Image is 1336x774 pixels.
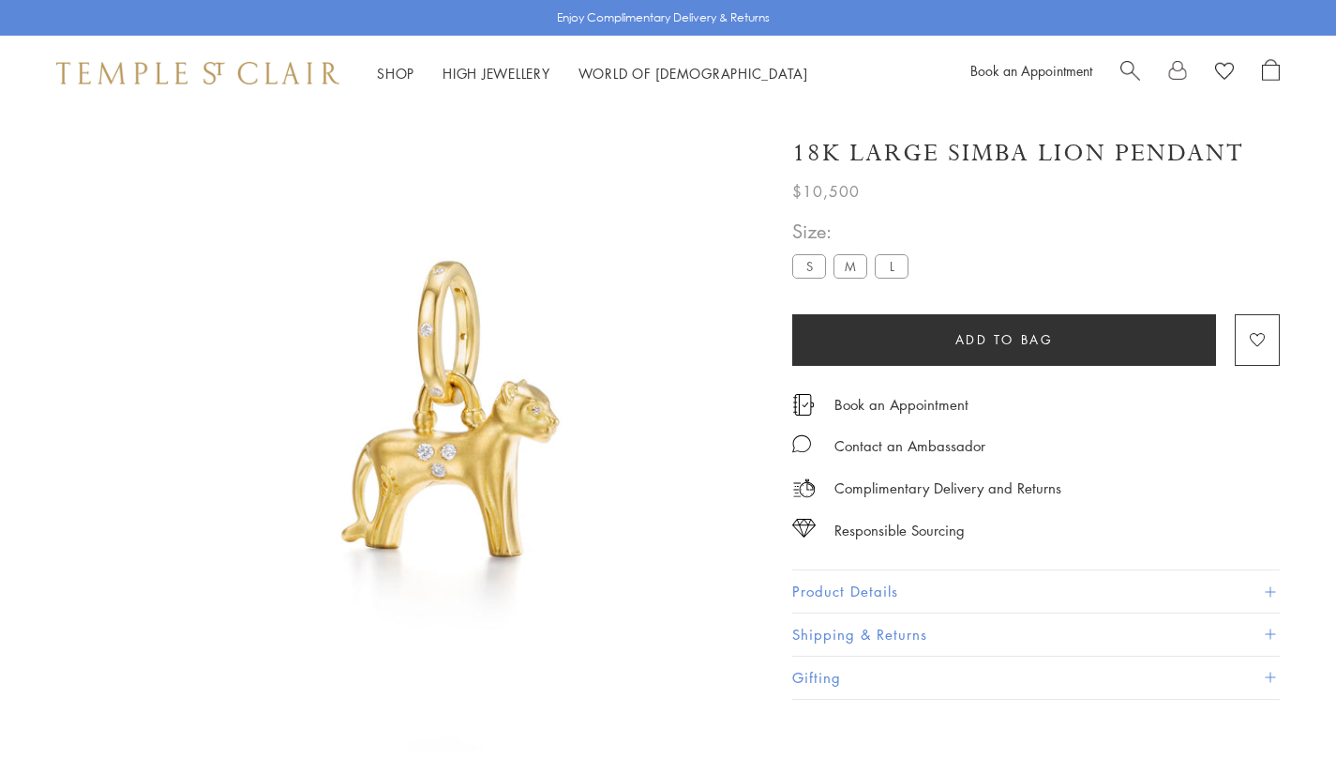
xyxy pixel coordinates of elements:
[1215,59,1234,87] a: View Wishlist
[792,434,811,453] img: MessageIcon-01_2.svg
[557,8,770,27] p: Enjoy Complimentary Delivery & Returns
[1242,686,1317,755] iframe: Gorgias live chat messenger
[955,329,1054,350] span: Add to bag
[792,137,1244,170] h1: 18K Large Simba Lion Pendant
[578,64,808,83] a: World of [DEMOGRAPHIC_DATA]World of [DEMOGRAPHIC_DATA]
[792,216,916,247] span: Size:
[833,254,867,278] label: M
[443,64,550,83] a: High JewelleryHigh Jewellery
[122,111,764,753] img: P31840-LIONSM
[792,477,816,500] img: icon_delivery.svg
[377,64,414,83] a: ShopShop
[970,61,1092,80] a: Book an Appointment
[792,657,1280,699] button: Gifting
[834,394,968,415] a: Book an Appointment
[1262,59,1280,87] a: Open Shopping Bag
[834,519,965,542] div: Responsible Sourcing
[792,394,815,416] img: icon_appointment.svg
[792,179,860,204] span: $10,500
[56,62,339,84] img: Temple St. Clair
[377,62,808,85] nav: Main navigation
[792,254,826,278] label: S
[1120,59,1140,87] a: Search
[792,519,816,538] img: icon_sourcing.svg
[834,434,985,458] div: Contact an Ambassador
[792,614,1280,656] button: Shipping & Returns
[875,254,908,278] label: L
[834,477,1061,500] p: Complimentary Delivery and Returns
[792,570,1280,613] button: Product Details
[792,314,1216,366] button: Add to bag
